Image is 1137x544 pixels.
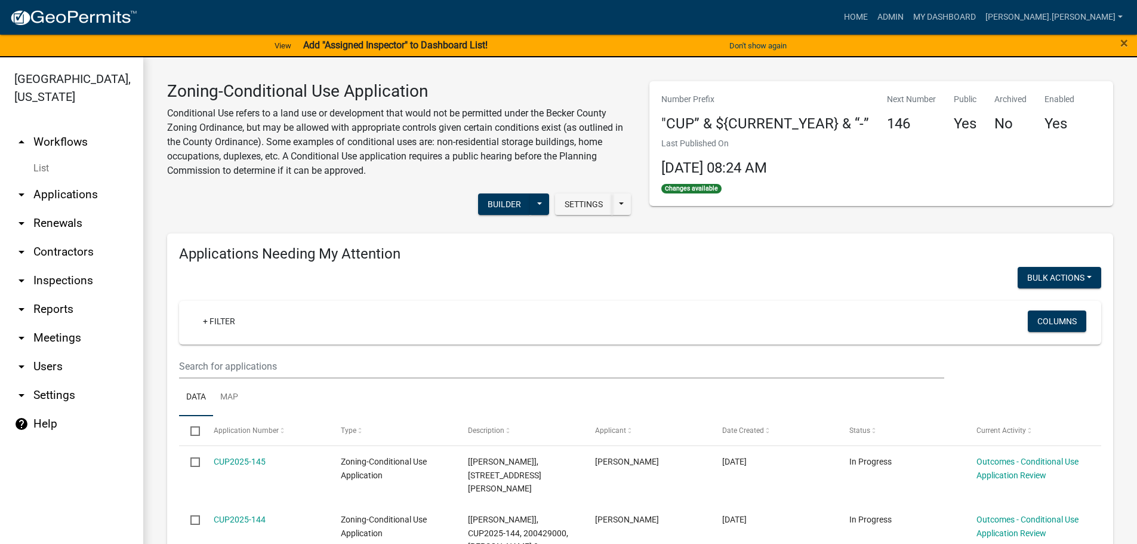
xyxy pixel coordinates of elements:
[193,311,245,332] a: + Filter
[1044,93,1074,106] p: Enabled
[555,193,612,215] button: Settings
[994,93,1027,106] p: Archived
[179,416,202,445] datatable-header-cell: Select
[595,426,626,435] span: Applicant
[1120,35,1128,51] span: ×
[722,426,764,435] span: Date Created
[14,302,29,316] i: arrow_drop_down
[14,245,29,259] i: arrow_drop_down
[661,159,767,176] span: [DATE] 08:24 AM
[849,426,870,435] span: Status
[478,193,531,215] button: Builder
[1028,311,1086,332] button: Columns
[661,115,869,133] h4: "CUP” & ${CURRENT_YEAR} & “-”
[341,457,427,480] span: Zoning-Conditional Use Application
[341,515,427,538] span: Zoning-Conditional Use Application
[14,388,29,402] i: arrow_drop_down
[1044,115,1074,133] h4: Yes
[1018,267,1101,288] button: Bulk Actions
[214,515,266,524] a: CUP2025-144
[965,416,1092,445] datatable-header-cell: Current Activity
[179,379,213,417] a: Data
[849,457,892,466] span: In Progress
[994,115,1027,133] h4: No
[303,39,488,51] strong: Add "Assigned Inspector" to Dashboard List!
[661,93,869,106] p: Number Prefix
[329,416,456,445] datatable-header-cell: Type
[976,457,1079,480] a: Outcomes - Conditional Use Application Review
[976,426,1026,435] span: Current Activity
[849,515,892,524] span: In Progress
[179,354,944,379] input: Search for applications
[14,135,29,149] i: arrow_drop_up
[270,36,296,56] a: View
[954,115,976,133] h4: Yes
[167,106,631,178] p: Conditional Use refers to a land use or development that would not be permitted under the Becker ...
[711,416,838,445] datatable-header-cell: Date Created
[14,216,29,230] i: arrow_drop_down
[908,6,981,29] a: My Dashboard
[1120,36,1128,50] button: Close
[214,457,266,466] a: CUP2025-145
[457,416,584,445] datatable-header-cell: Description
[661,137,767,150] p: Last Published On
[341,426,356,435] span: Type
[468,426,504,435] span: Description
[584,416,711,445] datatable-header-cell: Applicant
[722,515,747,524] span: 07/17/2025
[976,515,1079,538] a: Outcomes - Conditional Use Application Review
[14,273,29,288] i: arrow_drop_down
[595,515,659,524] span: Rebecca
[167,81,631,102] h3: Zoning-Conditional Use Application
[722,457,747,466] span: 08/05/2025
[202,416,329,445] datatable-header-cell: Application Number
[839,6,873,29] a: Home
[179,245,1101,263] h4: Applications Needing My Attention
[468,457,541,494] span: [Nicole Bradbury], CUP2025-145, , DENISE GERITZ, 40335 LITTLE TOAD RD
[981,6,1127,29] a: [PERSON_NAME].[PERSON_NAME]
[954,93,976,106] p: Public
[14,331,29,345] i: arrow_drop_down
[725,36,791,56] button: Don't show again
[213,379,245,417] a: Map
[887,115,936,133] h4: 146
[14,359,29,374] i: arrow_drop_down
[661,184,722,193] span: Changes available
[595,457,659,466] span: Denise Geritz
[873,6,908,29] a: Admin
[214,426,279,435] span: Application Number
[887,93,936,106] p: Next Number
[14,188,29,202] i: arrow_drop_down
[14,417,29,431] i: help
[838,416,965,445] datatable-header-cell: Status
